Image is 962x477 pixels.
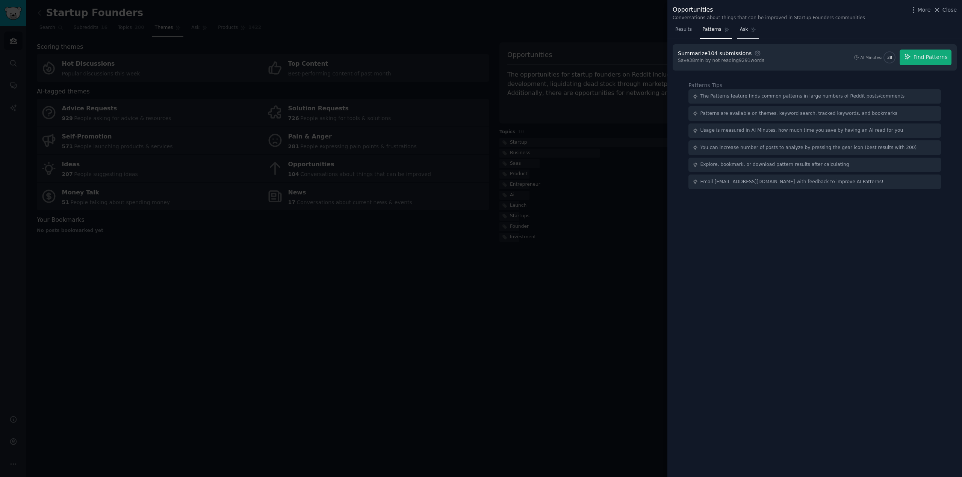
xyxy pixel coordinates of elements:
button: Find Patterns [900,50,951,65]
span: 38 [887,55,892,60]
span: Ask [740,26,748,33]
div: Email [EMAIL_ADDRESS][DOMAIN_NAME] with feedback to improve AI Patterns! [700,179,884,185]
label: Patterns Tips [688,82,722,88]
span: Close [942,6,957,14]
div: Summarize 104 submissions [678,50,752,57]
div: The Patterns feature finds common patterns in large numbers of Reddit posts/comments [700,93,905,100]
span: More [918,6,931,14]
div: Opportunities [673,5,865,15]
a: Ask [737,24,759,39]
div: You can increase number of posts to analyze by pressing the gear icon (best results with 200) [700,144,917,151]
span: Patterns [702,26,721,33]
a: Patterns [700,24,732,39]
div: AI Minutes: [860,55,882,60]
div: Conversations about things that can be improved in Startup Founders communities [673,15,865,21]
button: More [910,6,931,14]
div: Explore, bookmark, or download pattern results after calculating [700,161,849,168]
div: Usage is measured in AI Minutes, how much time you save by having an AI read for you [700,127,903,134]
button: Close [933,6,957,14]
span: Find Patterns [914,53,948,61]
span: Results [675,26,692,33]
div: Save 38 min by not reading 9291 words [678,57,764,64]
div: Patterns are available on themes, keyword search, tracked keywords, and bookmarks [700,110,897,117]
a: Results [673,24,694,39]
